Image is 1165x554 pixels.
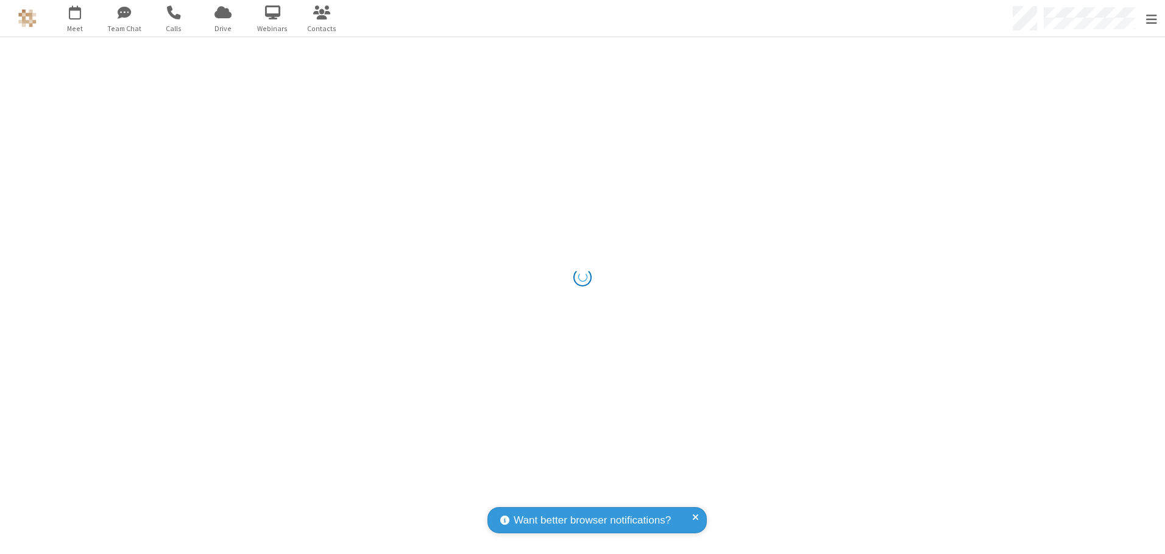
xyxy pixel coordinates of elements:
span: Meet [52,23,98,34]
span: Calls [151,23,197,34]
span: Webinars [250,23,296,34]
span: Want better browser notifications? [514,513,671,528]
span: Contacts [299,23,345,34]
span: Drive [200,23,246,34]
span: Team Chat [102,23,147,34]
img: QA Selenium DO NOT DELETE OR CHANGE [18,9,37,27]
